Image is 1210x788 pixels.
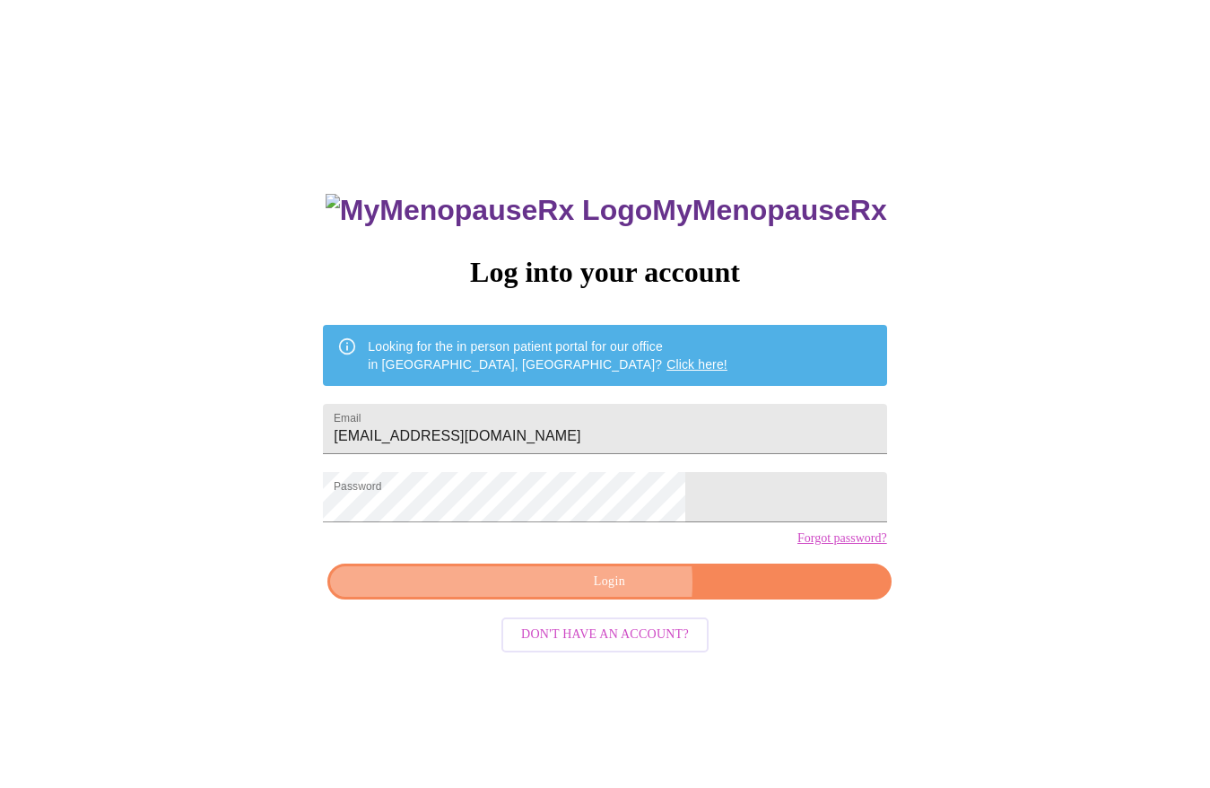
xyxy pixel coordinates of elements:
a: Click here! [666,357,727,372]
a: Forgot password? [797,531,887,546]
span: Login [348,571,870,593]
button: Don't have an account? [501,617,709,652]
span: Don't have an account? [521,624,689,646]
button: Login [327,564,891,600]
h3: MyMenopauseRx [326,194,887,227]
img: MyMenopauseRx Logo [326,194,652,227]
a: Don't have an account? [497,626,713,641]
div: Looking for the in person patient portal for our office in [GEOGRAPHIC_DATA], [GEOGRAPHIC_DATA]? [368,330,727,381]
h3: Log into your account [323,256,886,289]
